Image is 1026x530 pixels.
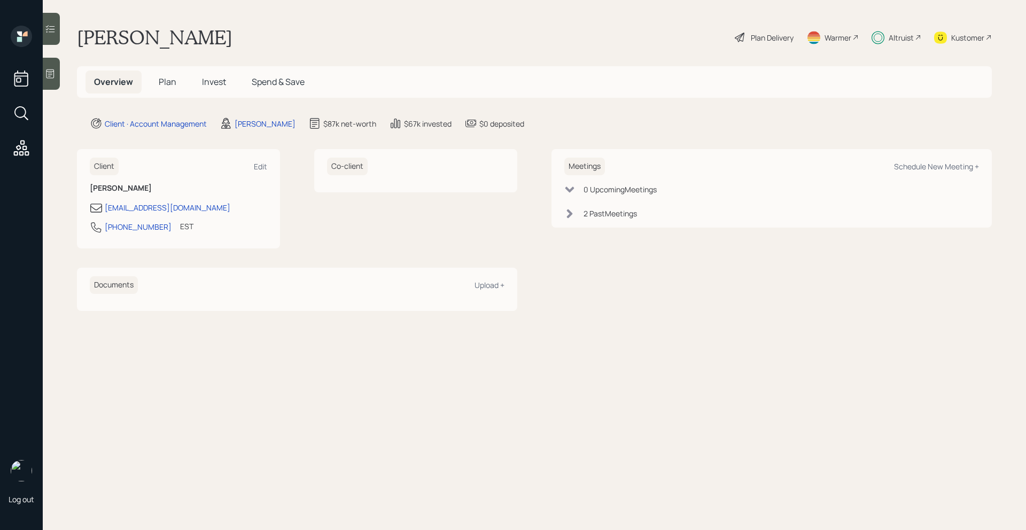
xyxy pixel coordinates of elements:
span: Spend & Save [252,76,305,88]
div: Warmer [825,32,851,43]
div: [EMAIL_ADDRESS][DOMAIN_NAME] [105,202,230,213]
h6: Co-client [327,158,368,175]
span: Invest [202,76,226,88]
span: Overview [94,76,133,88]
img: retirable_logo.png [11,460,32,481]
div: Plan Delivery [751,32,794,43]
h1: [PERSON_NAME] [77,26,232,49]
div: Log out [9,494,34,504]
div: $67k invested [404,118,452,129]
div: 0 Upcoming Meeting s [584,184,657,195]
div: Edit [254,161,267,172]
h6: Client [90,158,119,175]
div: 2 Past Meeting s [584,208,637,219]
div: $87k net-worth [323,118,376,129]
div: Kustomer [951,32,984,43]
div: Schedule New Meeting + [894,161,979,172]
div: Altruist [889,32,914,43]
span: Plan [159,76,176,88]
div: [PERSON_NAME] [235,118,296,129]
h6: Meetings [564,158,605,175]
div: Client · Account Management [105,118,207,129]
div: EST [180,221,193,232]
h6: [PERSON_NAME] [90,184,267,193]
div: Upload + [475,280,504,290]
div: $0 deposited [479,118,524,129]
h6: Documents [90,276,138,294]
div: [PHONE_NUMBER] [105,221,172,232]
